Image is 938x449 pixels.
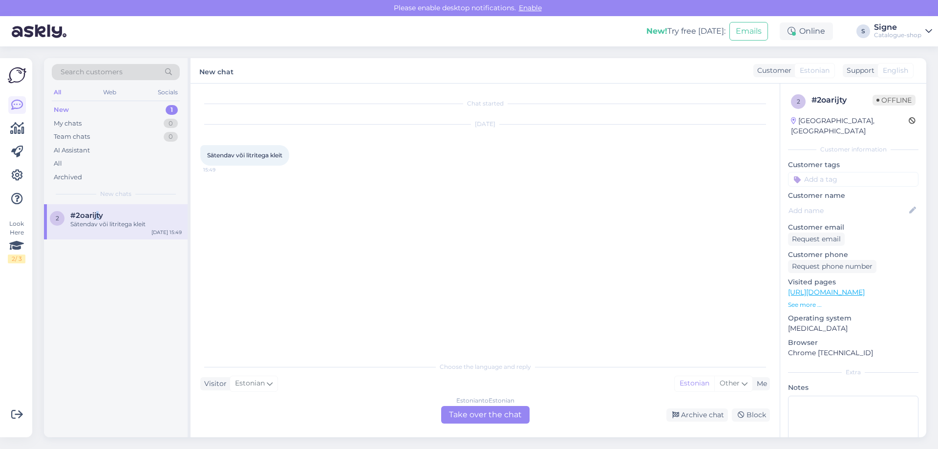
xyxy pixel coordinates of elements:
a: SigneCatalogue-shop [874,23,932,39]
span: Estonian [235,378,265,389]
div: Request phone number [788,260,876,273]
p: Browser [788,338,918,348]
span: English [883,65,908,76]
p: See more ... [788,300,918,309]
img: Askly Logo [8,66,26,85]
p: [MEDICAL_DATA] [788,323,918,334]
p: Visited pages [788,277,918,287]
b: New! [646,26,667,36]
div: Online [780,22,833,40]
div: All [54,159,62,169]
div: Look Here [8,219,25,263]
div: Me [753,379,767,389]
div: Estonian [675,376,714,391]
div: 0 [164,119,178,128]
p: Customer email [788,222,918,233]
span: Offline [873,95,916,106]
span: Search customers [61,67,123,77]
div: Visitor [200,379,227,389]
span: 2 [56,214,59,222]
div: [DATE] 15:49 [151,229,182,236]
div: My chats [54,119,82,128]
div: Take over the chat [441,406,530,424]
div: Sätendav või litritega kleit [70,220,182,229]
p: Customer tags [788,160,918,170]
div: All [52,86,63,99]
div: [GEOGRAPHIC_DATA], [GEOGRAPHIC_DATA] [791,116,909,136]
div: S [856,24,870,38]
div: # 2oarijty [811,94,873,106]
div: New [54,105,69,115]
input: Add name [789,205,907,216]
span: 2 [797,98,800,105]
div: 2 / 3 [8,255,25,263]
span: Other [720,379,740,387]
p: Notes [788,383,918,393]
div: Customer [753,65,791,76]
div: Socials [156,86,180,99]
p: Operating system [788,313,918,323]
a: [URL][DOMAIN_NAME] [788,288,865,297]
div: Try free [DATE]: [646,25,725,37]
div: Choose the language and reply [200,363,770,371]
div: Customer information [788,145,918,154]
p: Customer name [788,191,918,201]
div: Support [843,65,874,76]
span: Estonian [800,65,830,76]
span: 15:49 [203,166,240,173]
div: Extra [788,368,918,377]
div: Web [101,86,118,99]
span: Sätendav või litritega kleit [207,151,282,159]
div: 0 [164,132,178,142]
p: Customer phone [788,250,918,260]
span: Enable [516,3,545,12]
div: Team chats [54,132,90,142]
div: Chat started [200,99,770,108]
div: Block [732,408,770,422]
input: Add a tag [788,172,918,187]
span: New chats [100,190,131,198]
div: Catalogue-shop [874,31,921,39]
div: Archive chat [666,408,728,422]
span: #2oarijty [70,211,103,220]
div: 1 [166,105,178,115]
label: New chat [199,64,234,77]
p: Chrome [TECHNICAL_ID] [788,348,918,358]
div: AI Assistant [54,146,90,155]
div: Request email [788,233,845,246]
button: Emails [729,22,768,41]
div: Archived [54,172,82,182]
div: Estonian to Estonian [456,396,514,405]
div: [DATE] [200,120,770,128]
div: Signe [874,23,921,31]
